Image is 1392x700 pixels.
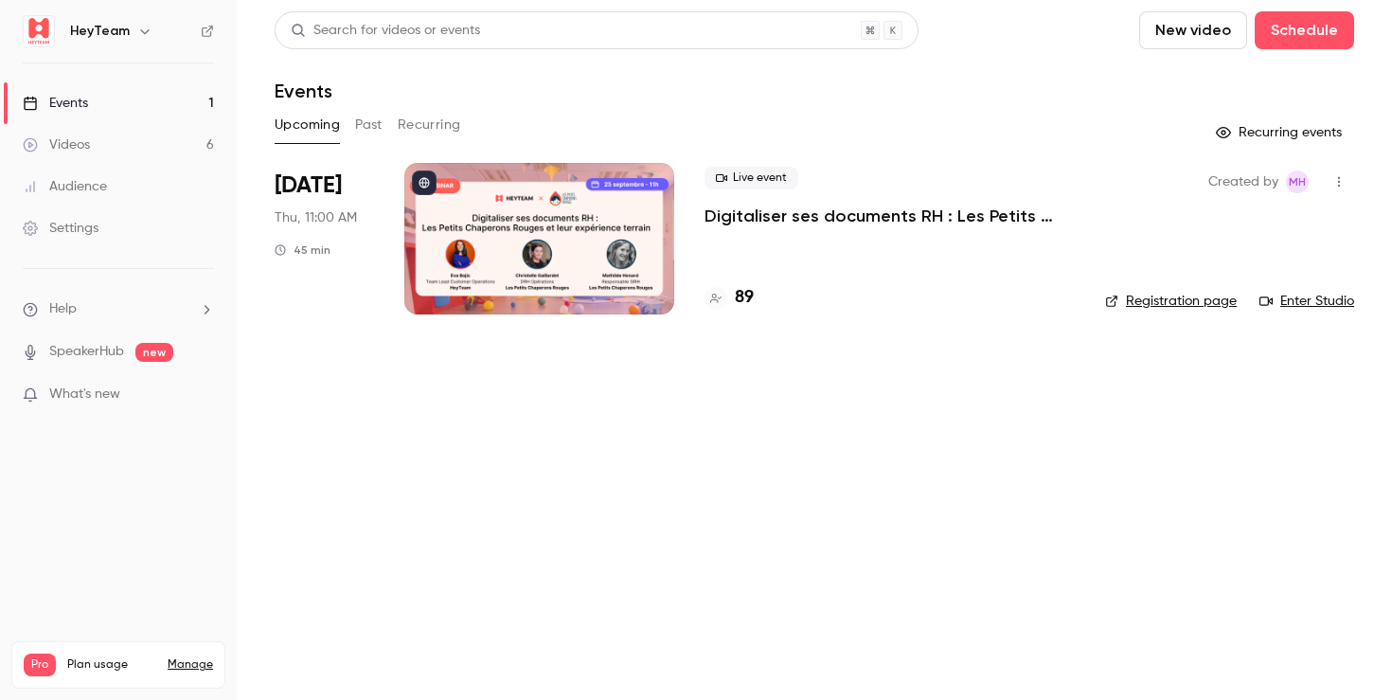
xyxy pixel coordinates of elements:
[23,299,214,319] li: help-dropdown-opener
[67,657,156,673] span: Plan usage
[398,110,461,140] button: Recurring
[735,285,754,311] h4: 89
[1207,117,1354,148] button: Recurring events
[1139,11,1247,49] button: New video
[70,22,130,41] h6: HeyTeam
[23,135,90,154] div: Videos
[705,205,1075,227] a: Digitaliser ses documents RH : Les Petits Chaperons Rouges et leur expérience terrain
[49,299,77,319] span: Help
[291,21,480,41] div: Search for videos or events
[275,110,340,140] button: Upcoming
[1255,11,1354,49] button: Schedule
[191,386,214,404] iframe: Noticeable Trigger
[23,177,107,196] div: Audience
[135,343,173,362] span: new
[705,285,754,311] a: 89
[23,94,88,113] div: Events
[24,654,56,676] span: Pro
[24,16,54,46] img: HeyTeam
[705,167,798,189] span: Live event
[275,171,342,201] span: [DATE]
[275,208,357,227] span: Thu, 11:00 AM
[275,80,332,102] h1: Events
[49,385,120,404] span: What's new
[275,242,330,258] div: 45 min
[168,657,213,673] a: Manage
[1105,292,1237,311] a: Registration page
[1286,171,1309,193] span: Marketing HeyTeam
[275,163,374,314] div: Sep 25 Thu, 11:00 AM (Europe/Paris)
[355,110,383,140] button: Past
[1208,171,1278,193] span: Created by
[23,219,98,238] div: Settings
[1289,171,1306,193] span: MH
[49,342,124,362] a: SpeakerHub
[1259,292,1354,311] a: Enter Studio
